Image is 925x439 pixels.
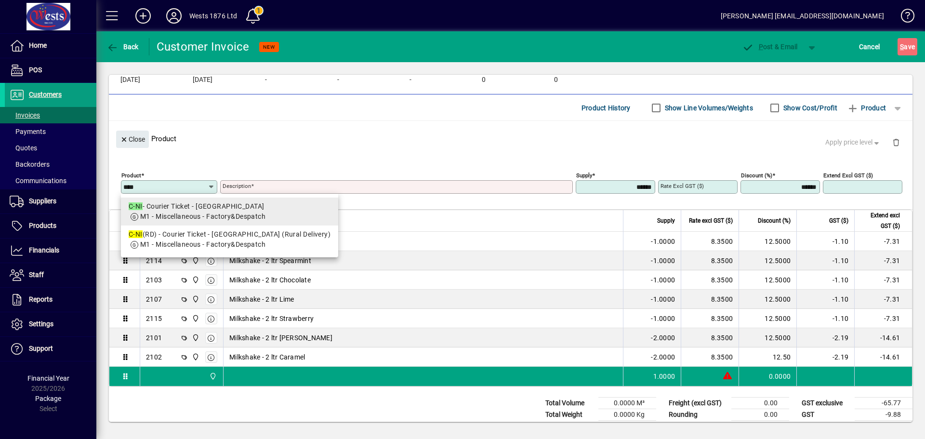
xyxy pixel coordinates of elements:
[29,345,53,352] span: Support
[120,76,140,84] span: [DATE]
[223,183,251,189] mat-label: Description
[759,43,763,51] span: P
[541,398,598,409] td: Total Volume
[898,38,917,55] button: Save
[10,177,66,185] span: Communications
[825,137,881,147] span: Apply price level
[207,371,218,382] span: Wests Cordials
[263,44,275,50] span: NEW
[739,232,796,251] td: 12.5000
[29,295,53,303] span: Reports
[140,240,265,248] span: M1 - Miscellaneous - Factory&Despatch
[598,398,656,409] td: 0.0000 M³
[265,76,267,84] span: -
[797,421,855,433] td: GST inclusive
[737,38,803,55] button: Post & Email
[687,314,733,323] div: 8.3500
[10,160,50,168] span: Backorders
[687,256,733,266] div: 8.3500
[189,294,200,305] span: Wests Cordials
[229,333,332,343] span: Milkshake - 2 ltr [PERSON_NAME]
[106,43,139,51] span: Back
[651,275,675,285] span: -1.0000
[482,76,486,84] span: 0
[116,131,149,148] button: Close
[739,290,796,309] td: 12.5000
[687,275,733,285] div: 8.3500
[651,314,675,323] span: -1.0000
[900,43,904,51] span: S
[189,313,200,324] span: Wests Cordials
[651,256,675,266] span: -1.0000
[146,333,162,343] div: 2101
[796,309,854,328] td: -1.10
[854,328,912,347] td: -14.61
[758,215,791,226] span: Discount (%)
[189,8,237,24] div: Wests 1876 Ltd
[129,201,330,212] div: - Courier Ticket - [GEOGRAPHIC_DATA]
[5,34,96,58] a: Home
[796,251,854,270] td: -1.10
[854,347,912,367] td: -14.61
[5,263,96,287] a: Staff
[796,328,854,347] td: -2.19
[159,7,189,25] button: Profile
[189,333,200,343] span: Wests Cordials
[146,352,162,362] div: 2102
[114,134,151,143] app-page-header-button: Close
[797,398,855,409] td: GST exclusive
[661,183,704,189] mat-label: Rate excl GST ($)
[146,256,162,266] div: 2114
[229,314,314,323] span: Milkshake - 2 ltr Strawberry
[120,132,145,147] span: Close
[121,198,338,226] mat-option: C-NI - Courier Ticket - North Island
[664,398,731,409] td: Freight (excl GST)
[129,229,330,239] div: (RD) - Courier Ticket - [GEOGRAPHIC_DATA] (Rural Delivery)
[651,237,675,246] span: -1.0000
[96,38,149,55] app-page-header-button: Back
[129,230,143,238] em: C-NI
[900,39,915,54] span: ave
[189,275,200,285] span: Wests Cordials
[651,294,675,304] span: -1.0000
[829,215,848,226] span: GST ($)
[554,76,558,84] span: 0
[29,246,59,254] span: Financials
[146,314,162,323] div: 2115
[854,232,912,251] td: -7.31
[10,111,40,119] span: Invoices
[10,128,46,135] span: Payments
[189,255,200,266] span: Wests Cordials
[781,103,837,113] label: Show Cost/Profit
[5,214,96,238] a: Products
[10,144,37,152] span: Quotes
[29,41,47,49] span: Home
[29,66,42,74] span: POS
[229,352,305,362] span: Milkshake - 2 ltr Caramel
[29,271,44,279] span: Staff
[651,352,675,362] span: -2.0000
[5,173,96,189] a: Communications
[796,270,854,290] td: -1.10
[739,347,796,367] td: 12.50
[146,275,162,285] div: 2103
[29,197,56,205] span: Suppliers
[657,215,675,226] span: Supply
[854,270,912,290] td: -7.31
[121,226,338,253] mat-option: C-NI(RD) - Courier Ticket - North Island (Rural Delivery)
[854,309,912,328] td: -7.31
[35,395,61,402] span: Package
[859,39,880,54] span: Cancel
[140,213,265,220] span: M1 - Miscellaneous - Factory&Despatch
[885,131,908,154] button: Delete
[129,202,143,210] em: C-NI
[576,172,592,179] mat-label: Supply
[854,251,912,270] td: -7.31
[5,189,96,213] a: Suppliers
[193,76,212,84] span: [DATE]
[5,288,96,312] a: Reports
[797,409,855,421] td: GST
[581,100,631,116] span: Product History
[223,194,565,204] mat-error: Required
[854,290,912,309] td: -7.31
